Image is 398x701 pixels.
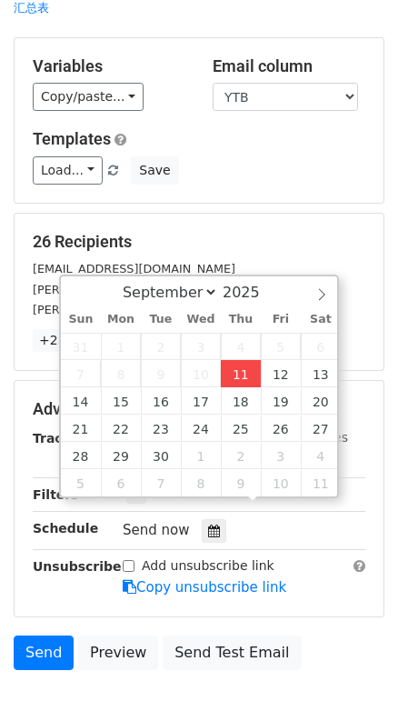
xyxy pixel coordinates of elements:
a: Copy unsubscribe link [123,579,286,596]
strong: Tracking [33,431,94,446]
span: September 19, 2025 [261,387,301,415]
span: October 1, 2025 [181,442,221,469]
span: October 9, 2025 [221,469,261,496]
h5: Variables [33,56,185,76]
span: Tue [141,314,181,325]
span: September 25, 2025 [221,415,261,442]
span: September 14, 2025 [61,387,101,415]
label: Add unsubscribe link [142,556,274,576]
span: October 8, 2025 [181,469,221,496]
a: Send [14,636,74,670]
span: September 18, 2025 [221,387,261,415]
span: September 21, 2025 [61,415,101,442]
span: September 20, 2025 [301,387,341,415]
a: Preview [78,636,158,670]
span: September 2, 2025 [141,333,181,360]
a: Templates [33,129,111,148]
div: 聊天小组件 [307,614,398,701]
span: September 1, 2025 [101,333,141,360]
input: Year [218,284,284,301]
span: October 10, 2025 [261,469,301,496]
span: October 6, 2025 [101,469,141,496]
a: Load... [33,156,103,185]
span: August 31, 2025 [61,333,101,360]
span: Thu [221,314,261,325]
small: [PERSON_NAME][EMAIL_ADDRESS][DOMAIN_NAME] [33,303,332,316]
span: September 29, 2025 [101,442,141,469]
span: September 26, 2025 [261,415,301,442]
small: [PERSON_NAME][EMAIL_ADDRESS][DOMAIN_NAME] [33,283,332,296]
span: September 16, 2025 [141,387,181,415]
strong: Unsubscribe [33,559,122,574]
span: Mon [101,314,141,325]
a: Send Test Email [163,636,301,670]
span: September 22, 2025 [101,415,141,442]
span: September 28, 2025 [61,442,101,469]
span: September 27, 2025 [301,415,341,442]
span: Send now [123,522,190,538]
span: October 2, 2025 [221,442,261,469]
iframe: Chat Widget [307,614,398,701]
span: September 9, 2025 [141,360,181,387]
span: September 4, 2025 [221,333,261,360]
span: Wed [181,314,221,325]
span: September 7, 2025 [61,360,101,387]
span: September 15, 2025 [101,387,141,415]
strong: Schedule [33,521,98,536]
span: Sat [301,314,341,325]
span: October 7, 2025 [141,469,181,496]
span: September 8, 2025 [101,360,141,387]
span: October 11, 2025 [301,469,341,496]
span: September 6, 2025 [301,333,341,360]
h5: 26 Recipients [33,232,365,252]
span: September 11, 2025 [221,360,261,387]
label: UTM Codes [277,428,348,447]
h5: Email column [213,56,365,76]
span: Fri [261,314,301,325]
span: October 5, 2025 [61,469,101,496]
span: September 10, 2025 [181,360,221,387]
small: [EMAIL_ADDRESS][DOMAIN_NAME] [33,262,235,275]
span: September 13, 2025 [301,360,341,387]
a: Copy/paste... [33,83,144,111]
h5: Advanced [33,399,365,419]
strong: Filters [33,487,79,502]
span: September 12, 2025 [261,360,301,387]
span: September 23, 2025 [141,415,181,442]
span: September 5, 2025 [261,333,301,360]
a: +23 more [33,329,109,352]
span: Sun [61,314,101,325]
span: September 30, 2025 [141,442,181,469]
button: Save [131,156,178,185]
span: September 24, 2025 [181,415,221,442]
span: October 4, 2025 [301,442,341,469]
span: September 17, 2025 [181,387,221,415]
span: October 3, 2025 [261,442,301,469]
span: September 3, 2025 [181,333,221,360]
